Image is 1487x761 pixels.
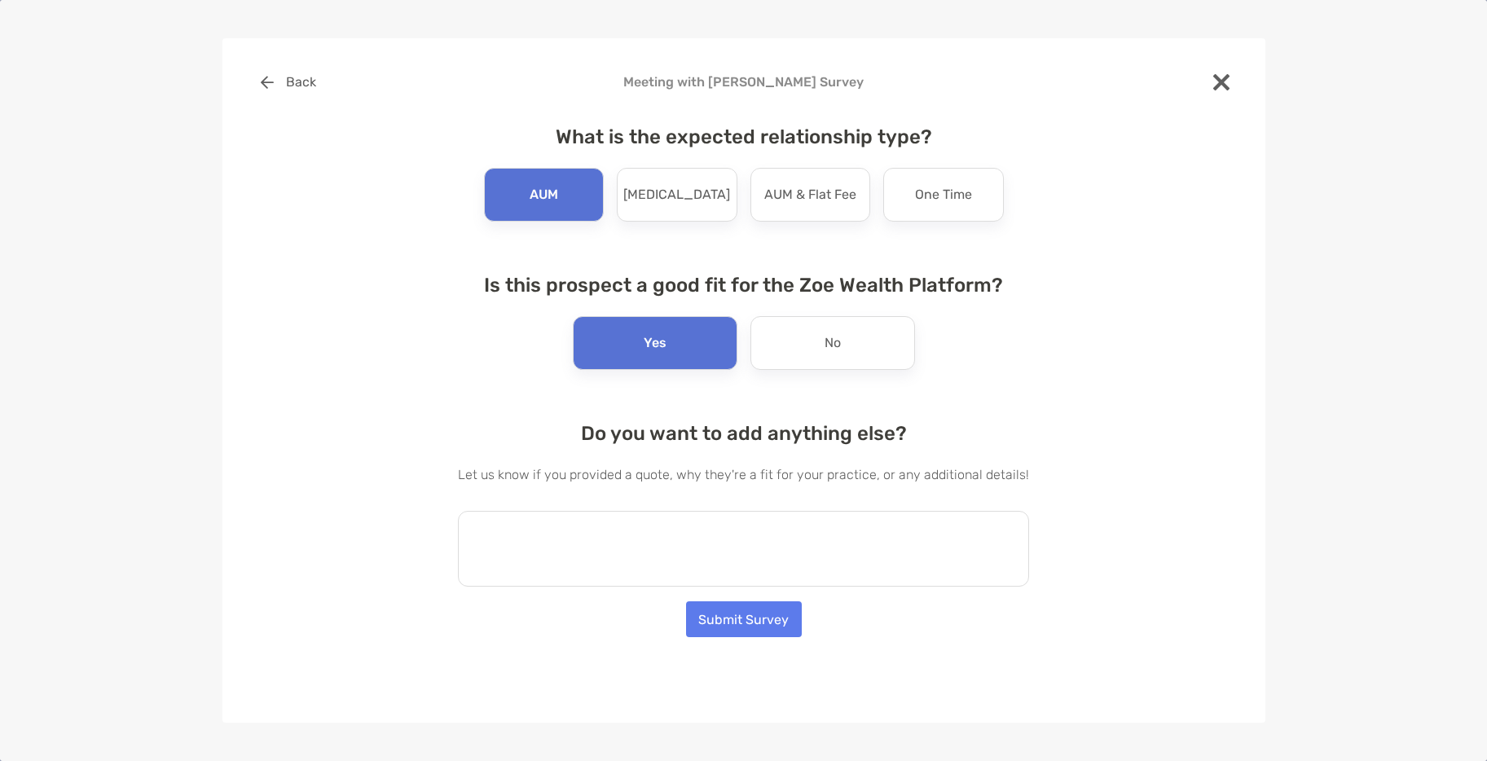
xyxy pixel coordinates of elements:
p: [MEDICAL_DATA] [623,182,730,208]
p: One Time [915,182,972,208]
h4: Do you want to add anything else? [458,422,1029,445]
h4: Meeting with [PERSON_NAME] Survey [249,74,1239,90]
img: button icon [261,76,274,89]
h4: Is this prospect a good fit for the Zoe Wealth Platform? [458,274,1029,297]
button: Back [249,64,329,100]
img: close modal [1213,74,1230,90]
p: AUM [530,182,558,208]
p: AUM & Flat Fee [764,182,856,208]
p: Yes [644,330,667,356]
p: Let us know if you provided a quote, why they're a fit for your practice, or any additional details! [458,464,1029,485]
button: Submit Survey [686,601,802,637]
p: No [825,330,841,356]
h4: What is the expected relationship type? [458,125,1029,148]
